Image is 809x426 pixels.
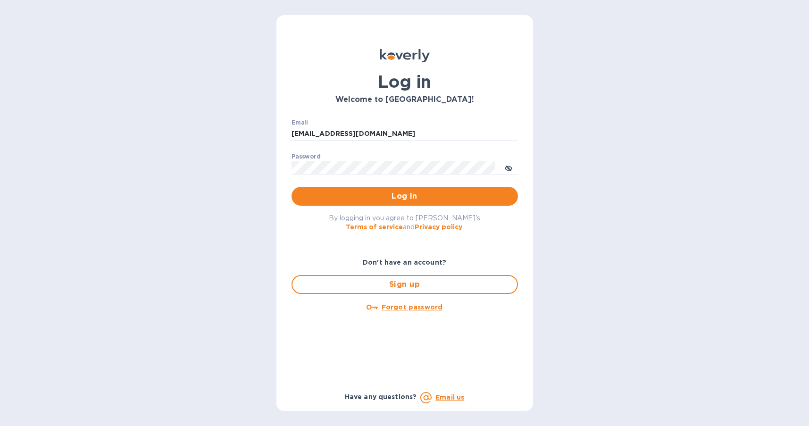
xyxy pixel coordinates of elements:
b: Don't have an account? [363,259,446,266]
button: Sign up [292,275,518,294]
input: Enter email address [292,127,518,141]
h3: Welcome to [GEOGRAPHIC_DATA]! [292,95,518,104]
u: Forgot password [382,303,442,311]
a: Email us [435,393,464,401]
label: Password [292,154,320,159]
h1: Log in [292,72,518,92]
a: Terms of service [346,223,403,231]
span: Sign up [300,279,509,290]
button: Log in [292,187,518,206]
b: Have any questions? [345,393,417,401]
img: Koverly [380,49,430,62]
label: Email [292,120,308,125]
span: Log in [299,191,510,202]
span: By logging in you agree to [PERSON_NAME]'s and . [329,214,480,231]
button: toggle password visibility [499,158,518,177]
a: Privacy policy [415,223,462,231]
